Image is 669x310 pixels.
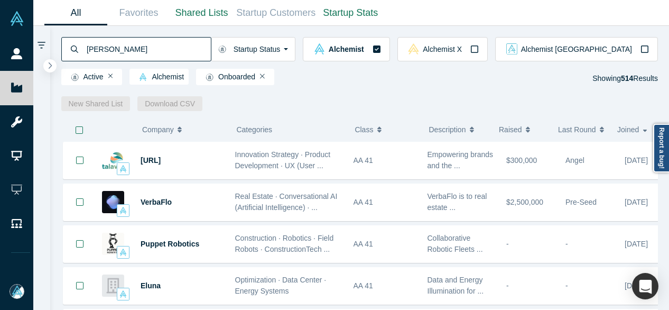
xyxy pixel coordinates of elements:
span: - [506,281,509,290]
span: Innovation Strategy · Product Development · UX (User ... [235,150,331,170]
img: alchemist Vault Logo [139,73,147,81]
span: [DATE] [625,156,648,165]
a: Startup Customers [233,1,319,25]
button: Last Round [558,118,606,141]
span: Collaborative Robotic Fleets ... [428,234,483,253]
span: - [565,240,568,248]
span: Company [142,118,174,141]
a: Report a bug! [653,124,669,172]
button: alchemistx Vault LogoAlchemist X [397,37,488,61]
span: Alchemist [GEOGRAPHIC_DATA] [521,45,632,53]
span: Raised [499,118,522,141]
button: Bookmark [63,268,96,304]
a: Shared Lists [170,1,233,25]
span: Categories [236,125,272,134]
img: alchemist Vault Logo [119,165,127,172]
a: Startup Stats [319,1,382,25]
img: Startup status [71,73,79,81]
div: AA 41 [354,142,416,179]
span: Optimization · Data Center · Energy Systems [235,276,327,295]
button: Class [355,118,412,141]
button: Remove Filter [108,72,113,80]
img: Alchemist Vault Logo [10,11,24,26]
button: New Shared List [61,96,131,111]
span: Data and Energy Illumination for ... [428,276,484,295]
button: Bookmark [63,184,96,221]
img: alchemistx Vault Logo [408,43,419,54]
button: Startup Status [211,37,296,61]
button: Company [142,118,220,141]
span: Pre-Seed [565,198,597,206]
button: alchemist Vault LogoAlchemist [303,37,389,61]
a: All [44,1,107,25]
a: Favorites [107,1,170,25]
a: VerbaFlo [141,198,172,206]
img: alchemist Vault Logo [119,207,127,214]
span: Construction · Robotics · Field Robots · ConstructionTech ... [235,234,334,253]
img: alchemist Vault Logo [314,43,325,54]
span: Alchemist X [423,45,462,53]
img: Mia Scott's Account [10,284,24,299]
span: $300,000 [506,156,537,165]
span: Showing Results [592,74,658,83]
button: Bookmark [63,142,96,179]
span: Description [429,118,466,141]
img: alchemist Vault Logo [119,249,127,256]
img: Puppet Robotics's Logo [102,233,124,255]
button: Bookmark [63,226,96,262]
img: alchemist Vault Logo [119,290,127,298]
div: AA 41 [354,184,416,221]
img: Startup status [218,45,226,53]
img: Eluna's Logo [102,275,124,297]
input: Search by company name, class, customer, one-liner or category [86,37,211,61]
button: Raised [499,118,547,141]
button: Download CSV [137,96,202,111]
a: Eluna [141,281,161,290]
span: - [506,240,509,248]
img: alchemist_aj Vault Logo [506,43,517,54]
button: Description [429,118,488,141]
span: Empowering brands and the ... [428,150,494,170]
span: VerbaFlo is to real estate ... [428,192,487,212]
span: - [565,281,568,290]
span: Real Estate · Conversational AI (Artificial Intelligence) · ... [235,192,338,212]
span: Class [355,118,373,141]
img: Startup status [206,73,213,81]
div: AA 41 [354,226,416,262]
button: Joined [617,118,651,141]
div: AA 41 [354,268,416,304]
span: Alchemist [329,45,364,53]
span: [DATE] [625,240,648,248]
span: Joined [617,118,639,141]
a: [URL] [141,156,161,165]
span: Last Round [558,118,596,141]
strong: 514 [621,74,633,83]
span: [DATE] [625,198,648,206]
span: [DATE] [625,281,648,290]
span: Onboarded [201,73,255,81]
button: alchemist_aj Vault LogoAlchemist [GEOGRAPHIC_DATA] [495,37,658,61]
a: Puppet Robotics [141,240,199,248]
span: Active [66,73,104,81]
span: $2,500,000 [506,198,543,206]
img: Talawa.ai's Logo [102,149,124,171]
span: Angel [565,156,584,165]
button: Remove Filter [260,72,265,80]
span: Alchemist [134,73,184,81]
img: VerbaFlo's Logo [102,191,124,213]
